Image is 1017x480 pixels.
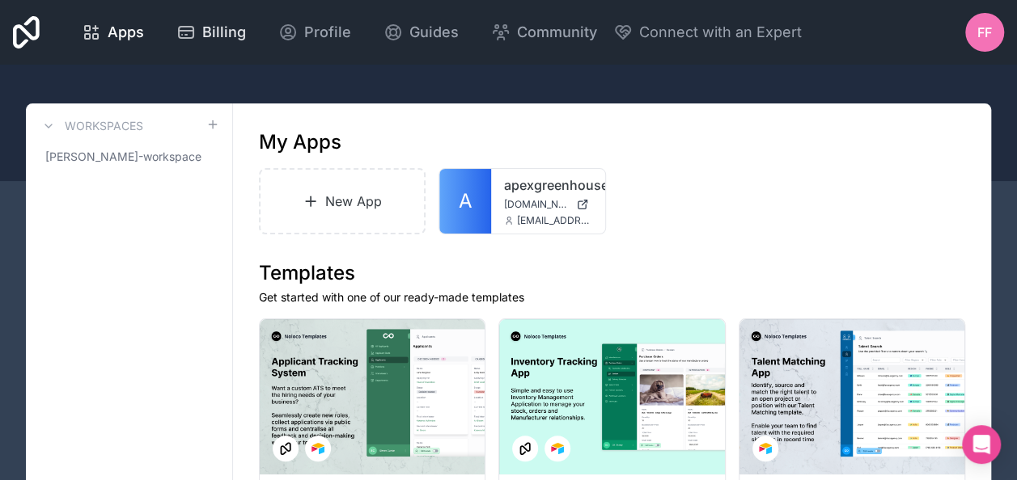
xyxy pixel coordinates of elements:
[371,15,472,50] a: Guides
[311,442,324,455] img: Airtable Logo
[65,118,143,134] h3: Workspaces
[517,214,591,227] span: [EMAIL_ADDRESS][DOMAIN_NAME]
[304,21,351,44] span: Profile
[259,168,426,234] a: New App
[69,15,157,50] a: Apps
[551,442,564,455] img: Airtable Logo
[504,175,591,195] a: apexgreenhouses
[409,21,459,44] span: Guides
[478,15,610,50] a: Community
[45,149,201,165] span: [PERSON_NAME]-workspace
[259,129,341,155] h1: My Apps
[504,198,591,211] a: [DOMAIN_NAME]
[639,21,802,44] span: Connect with an Expert
[108,21,144,44] span: Apps
[977,23,992,42] span: FF
[504,198,569,211] span: [DOMAIN_NAME]
[163,15,259,50] a: Billing
[459,188,472,214] span: A
[259,260,965,286] h1: Templates
[39,116,143,136] a: Workspaces
[613,21,802,44] button: Connect with an Expert
[259,289,965,305] p: Get started with one of our ready-made templates
[517,21,597,44] span: Community
[759,442,772,455] img: Airtable Logo
[265,15,364,50] a: Profile
[962,425,1001,464] div: Open Intercom Messenger
[202,21,246,44] span: Billing
[439,169,491,234] a: A
[39,142,219,171] a: [PERSON_NAME]-workspace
